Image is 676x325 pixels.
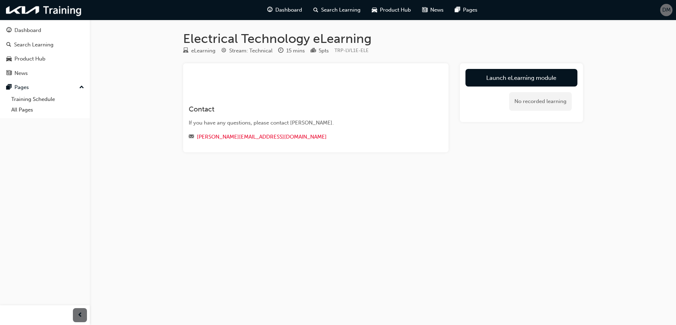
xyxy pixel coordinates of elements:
[509,92,572,111] div: No recorded learning
[189,105,418,113] h3: Contact
[6,56,12,62] span: car-icon
[3,67,87,80] a: News
[463,6,477,14] span: Pages
[308,3,366,17] a: search-iconSearch Learning
[14,55,45,63] div: Product Hub
[465,69,577,87] a: Launch eLearning module
[14,41,54,49] div: Search Learning
[221,46,273,55] div: Stream
[662,6,671,14] span: DM
[189,119,418,127] div: If you have any questions, please contact [PERSON_NAME].
[183,48,188,54] span: learningResourceType_ELEARNING-icon
[197,134,327,140] a: [PERSON_NAME][EMAIL_ADDRESS][DOMAIN_NAME]
[6,70,12,77] span: news-icon
[3,23,87,81] button: DashboardSearch LearningProduct HubNews
[183,46,215,55] div: Type
[189,133,418,141] div: Email
[321,6,361,14] span: Search Learning
[8,104,87,115] a: All Pages
[313,6,318,14] span: search-icon
[191,47,215,55] div: eLearning
[221,48,226,54] span: target-icon
[6,84,12,91] span: pages-icon
[311,46,329,55] div: Points
[430,6,444,14] span: News
[380,6,411,14] span: Product Hub
[183,31,583,46] h1: Electrical Technology eLearning
[189,134,194,140] span: email-icon
[278,46,305,55] div: Duration
[372,6,377,14] span: car-icon
[79,83,84,92] span: up-icon
[334,47,369,53] span: Learning resource code
[660,4,672,16] button: DM
[14,26,41,34] div: Dashboard
[319,47,329,55] div: 5 pts
[8,94,87,105] a: Training Schedule
[3,52,87,65] a: Product Hub
[311,48,316,54] span: podium-icon
[366,3,417,17] a: car-iconProduct Hub
[6,27,12,34] span: guage-icon
[3,81,87,94] button: Pages
[455,6,460,14] span: pages-icon
[262,3,308,17] a: guage-iconDashboard
[422,6,427,14] span: news-icon
[417,3,449,17] a: news-iconNews
[3,38,87,51] a: Search Learning
[267,6,273,14] span: guage-icon
[3,24,87,37] a: Dashboard
[14,69,28,77] div: News
[449,3,483,17] a: pages-iconPages
[286,47,305,55] div: 15 mins
[77,311,83,320] span: prev-icon
[229,47,273,55] div: Stream: Technical
[14,83,29,91] div: Pages
[275,6,302,14] span: Dashboard
[6,42,11,48] span: search-icon
[278,48,283,54] span: clock-icon
[4,3,84,17] img: kia-training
